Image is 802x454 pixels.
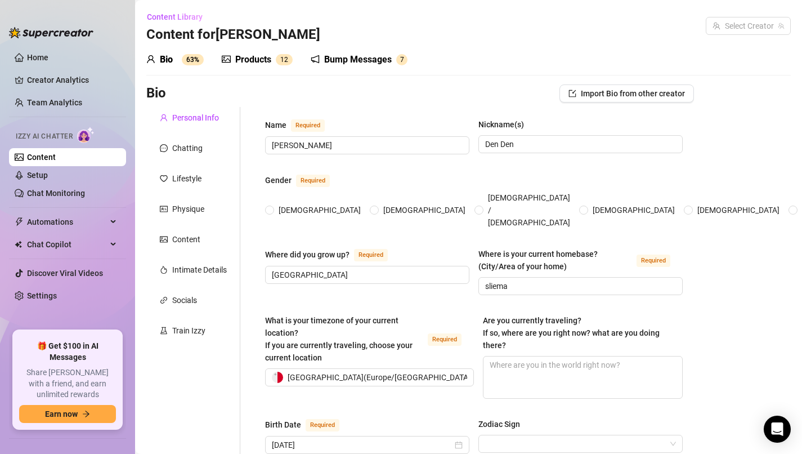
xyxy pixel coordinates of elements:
[172,264,227,276] div: Intimate Details
[284,56,288,64] span: 2
[478,418,520,430] div: Zodiac Sign
[272,439,452,451] input: Birth Date
[478,118,532,131] label: Nickname(s)
[27,171,48,180] a: Setup
[160,114,168,122] span: user
[306,419,339,431] span: Required
[288,369,473,386] span: [GEOGRAPHIC_DATA] ( Europe/[GEOGRAPHIC_DATA] )
[172,233,200,246] div: Content
[485,280,674,292] input: Where is your current homebase? (City/Area of your home)
[15,217,24,226] span: thunderbolt
[160,266,168,274] span: fire
[15,241,22,248] img: Chat Copilot
[483,192,575,229] span: [DEMOGRAPHIC_DATA] / [DEMOGRAPHIC_DATA]
[146,26,320,44] h3: Content for [PERSON_NAME]
[272,269,460,281] input: Where did you grow up?
[265,316,413,362] span: What is your timezone of your current location? If you are currently traveling, choose your curre...
[581,89,685,98] span: Import Bio from other creator
[296,175,330,187] span: Required
[764,416,791,443] div: Open Intercom Messenger
[9,27,93,38] img: logo-BBDzfeDw.svg
[265,418,352,431] label: Birth Date
[27,71,117,89] a: Creator Analytics
[172,142,203,154] div: Chatting
[265,174,292,186] div: Gender
[428,333,462,346] span: Required
[693,204,784,216] span: [DEMOGRAPHIC_DATA]
[396,54,407,65] sup: 7
[27,189,85,198] a: Chat Monitoring
[276,54,293,65] sup: 12
[27,53,48,62] a: Home
[172,324,205,337] div: Train Izzy
[222,55,231,64] span: picture
[265,119,286,131] div: Name
[588,204,679,216] span: [DEMOGRAPHIC_DATA]
[265,118,337,132] label: Name
[483,316,660,350] span: Are you currently traveling? If so, where are you right now? what are you doing there?
[291,119,325,132] span: Required
[274,204,365,216] span: [DEMOGRAPHIC_DATA]
[265,419,301,431] div: Birth Date
[265,248,350,261] div: Where did you grow up?
[146,8,212,26] button: Content Library
[354,249,388,261] span: Required
[280,56,284,64] span: 1
[311,55,320,64] span: notification
[146,55,155,64] span: user
[265,248,400,261] label: Where did you grow up?
[160,144,168,152] span: message
[160,235,168,243] span: picture
[182,54,204,65] sup: 63%
[265,173,342,187] label: Gender
[485,138,674,150] input: Nickname(s)
[45,410,78,419] span: Earn now
[147,12,203,21] span: Content Library
[27,235,107,253] span: Chat Copilot
[559,84,694,103] button: Import Bio from other creator
[146,84,166,103] h3: Bio
[172,294,197,306] div: Socials
[27,98,82,107] a: Team Analytics
[272,139,460,152] input: Name
[272,372,283,383] img: mt
[16,131,73,142] span: Izzy AI Chatter
[172,203,204,215] div: Physique
[19,367,116,400] span: Share [PERSON_NAME] with a friend, and earn unlimited rewards
[172,112,219,124] div: Personal Info
[160,327,168,335] span: experiment
[478,118,524,131] div: Nickname(s)
[27,291,57,300] a: Settings
[19,405,116,423] button: Earn nowarrow-right
[478,418,528,430] label: Zodiac Sign
[172,172,201,185] div: Lifestyle
[77,127,95,143] img: AI Chatter
[27,213,107,231] span: Automations
[160,53,173,66] div: Bio
[478,248,632,273] div: Where is your current homebase? (City/Area of your home)
[637,255,670,267] span: Required
[82,410,90,418] span: arrow-right
[27,153,56,162] a: Content
[778,23,785,29] span: team
[478,248,683,273] label: Where is your current homebase? (City/Area of your home)
[400,56,404,64] span: 7
[160,296,168,304] span: link
[235,53,271,66] div: Products
[27,269,103,278] a: Discover Viral Videos
[568,90,576,97] span: import
[160,205,168,213] span: idcard
[379,204,470,216] span: [DEMOGRAPHIC_DATA]
[324,53,392,66] div: Bump Messages
[19,341,116,363] span: 🎁 Get $100 in AI Messages
[160,175,168,183] span: heart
